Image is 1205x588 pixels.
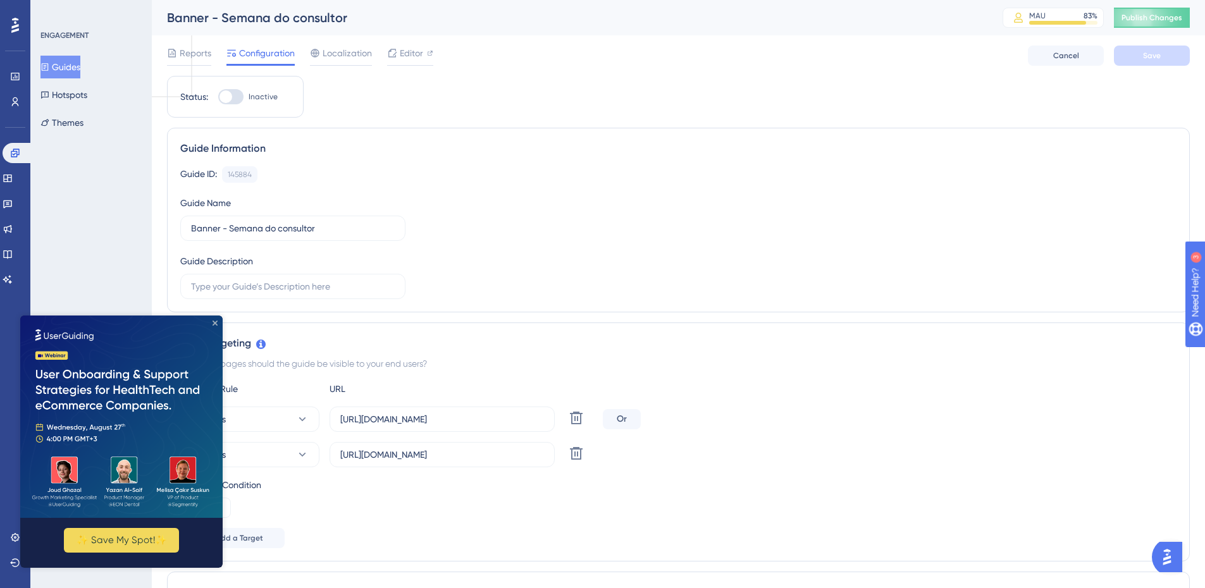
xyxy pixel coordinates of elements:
[30,3,79,18] span: Need Help?
[330,381,469,396] div: URL
[1122,13,1182,23] span: Publish Changes
[44,212,159,237] button: ✨ Save My Spot!✨
[40,56,80,78] button: Guides
[191,279,395,293] input: Type your Guide’s Description here
[192,5,197,10] div: Close Preview
[180,336,1177,351] div: Page Targeting
[180,407,319,432] button: contains
[88,6,92,16] div: 3
[180,195,231,211] div: Guide Name
[180,528,285,548] button: Add a Target
[180,356,1177,371] div: On which pages should the guide be visible to your end users?
[1028,46,1104,66] button: Cancel
[180,381,319,396] div: Choose A Rule
[180,89,208,104] div: Status:
[603,409,641,429] div: Or
[239,46,295,61] span: Configuration
[40,111,83,134] button: Themes
[1114,46,1190,66] button: Save
[40,30,89,40] div: ENGAGEMENT
[1084,11,1097,21] div: 83 %
[228,169,252,180] div: 145884
[323,46,372,61] span: Localization
[180,254,253,269] div: Guide Description
[340,448,544,462] input: yourwebsite.com/path
[249,92,278,102] span: Inactive
[1053,51,1079,61] span: Cancel
[180,442,319,467] button: contains
[1143,51,1161,61] span: Save
[180,166,217,183] div: Guide ID:
[180,46,211,61] span: Reports
[1152,538,1190,576] iframe: UserGuiding AI Assistant Launcher
[340,412,544,426] input: yourwebsite.com/path
[1114,8,1190,28] button: Publish Changes
[400,46,423,61] span: Editor
[216,533,263,543] span: Add a Target
[191,221,395,235] input: Type your Guide’s Name here
[180,141,1177,156] div: Guide Information
[1029,11,1046,21] div: MAU
[167,9,971,27] div: Banner - Semana do consultor
[40,83,87,106] button: Hotspots
[180,477,1177,493] div: Targeting Condition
